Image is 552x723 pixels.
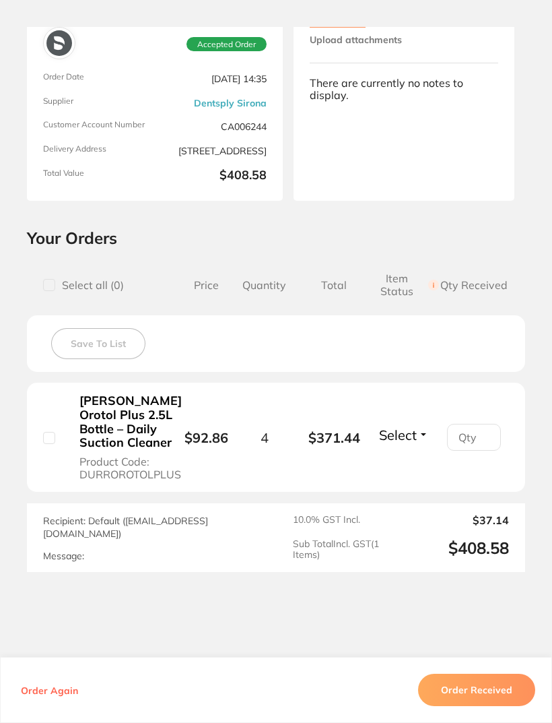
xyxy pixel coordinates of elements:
span: 4 [261,430,269,445]
span: Total Value [43,168,149,185]
span: Sub Total Incl. GST ( 1 Items) [293,538,396,561]
button: Upload attachments [310,28,402,52]
b: [PERSON_NAME] Orotol Plus 2.5L Bottle – Daily Suction Cleaner [79,394,182,450]
output: $37.14 [406,514,509,528]
span: [DATE] 14:35 [160,72,267,86]
img: Dentsply Sirona [46,30,72,56]
span: Supplier [43,96,149,110]
b: $92.86 [184,429,228,446]
button: [PERSON_NAME] Orotol Plus 2.5L Bottle – Daily Suction Cleaner Product Code: DURROROTOLPLUS [75,394,186,481]
span: Accepted Order [186,37,267,52]
button: Order Again [17,684,82,696]
h2: Your Orders [27,228,525,248]
span: Total [300,272,370,298]
span: Quantity [230,272,300,298]
span: Recipient: Default ( [EMAIL_ADDRESS][DOMAIN_NAME] ) [43,515,208,540]
button: Save To List [51,328,145,359]
span: Delivery Address [43,144,149,158]
span: [STREET_ADDRESS] [160,144,267,158]
span: Qty Received [439,272,509,298]
b: $371.44 [300,430,370,445]
span: Item Status [369,272,439,298]
span: Select [379,427,417,443]
div: There are currently no notes to display. [310,77,498,102]
span: Price [183,272,230,298]
button: Select [375,427,433,443]
span: Customer Account Number [43,120,149,133]
a: Dentsply Sirona [194,98,267,108]
span: Product Code: DURROROTOLPLUS [79,455,182,480]
button: Order Received [418,674,535,706]
span: Order Date [43,72,149,86]
input: Qty [447,424,501,451]
span: CA006244 [160,120,267,133]
output: $408.58 [406,538,509,561]
span: Select all ( 0 ) [55,279,124,292]
b: $408.58 [160,168,267,185]
span: 10.0 % GST Incl. [293,514,396,528]
label: Message: [43,551,84,562]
